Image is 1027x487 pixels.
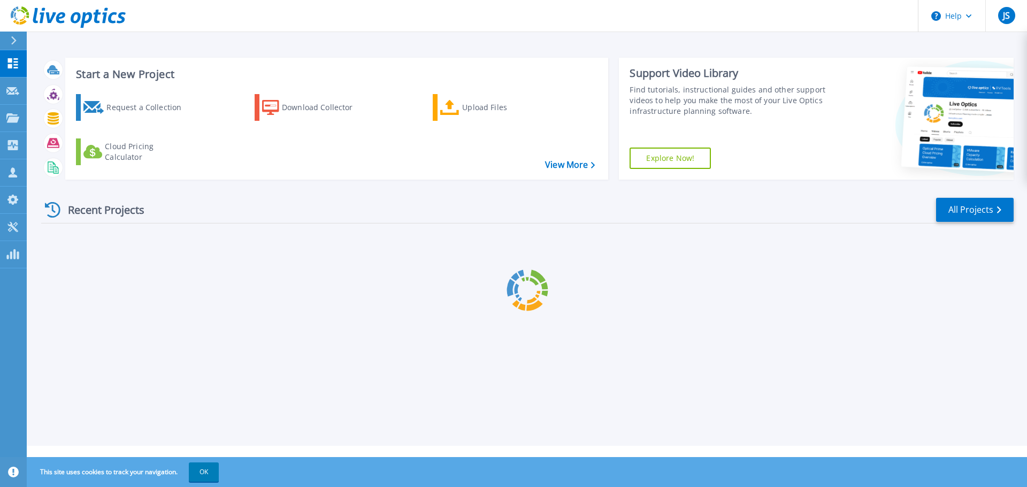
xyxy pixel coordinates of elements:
[76,68,595,80] h3: Start a New Project
[106,97,192,118] div: Request a Collection
[462,97,548,118] div: Upload Files
[282,97,367,118] div: Download Collector
[545,160,595,170] a: View More
[630,148,711,169] a: Explore Now!
[630,84,831,117] div: Find tutorials, instructional guides and other support videos to help you make the most of your L...
[630,66,831,80] div: Support Video Library
[41,197,159,223] div: Recent Projects
[255,94,374,121] a: Download Collector
[189,462,219,482] button: OK
[105,141,190,163] div: Cloud Pricing Calculator
[936,198,1014,222] a: All Projects
[433,94,552,121] a: Upload Files
[76,138,195,165] a: Cloud Pricing Calculator
[29,462,219,482] span: This site uses cookies to track your navigation.
[1003,11,1010,20] span: JS
[76,94,195,121] a: Request a Collection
